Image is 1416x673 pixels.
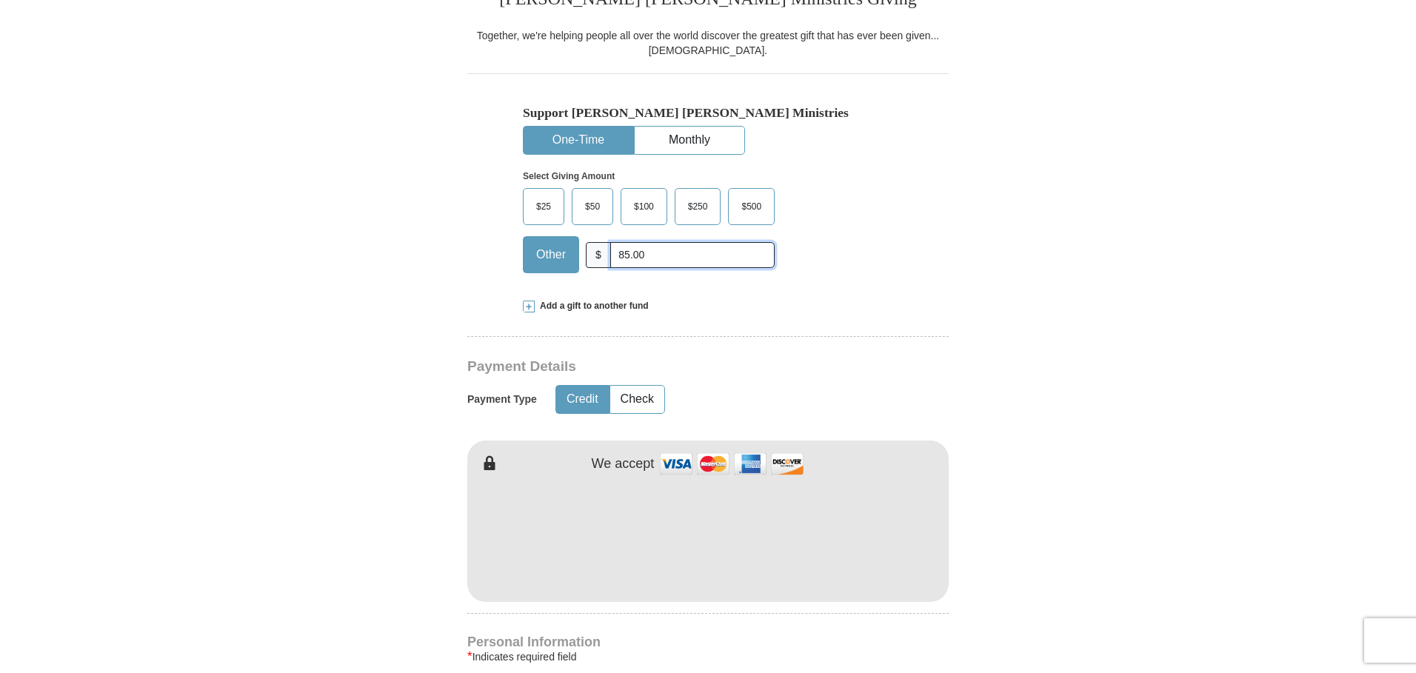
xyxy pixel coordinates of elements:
strong: Select Giving Amount [523,171,615,181]
span: $250 [681,195,715,218]
span: $ [586,242,611,268]
span: Add a gift to another fund [535,300,649,312]
span: $25 [529,195,558,218]
span: $50 [578,195,607,218]
div: Together, we're helping people all over the world discover the greatest gift that has ever been g... [467,28,949,58]
span: Other [529,244,573,266]
input: Other Amount [610,242,775,268]
button: Credit [556,386,609,413]
h5: Payment Type [467,393,537,406]
h4: We accept [592,456,655,472]
h5: Support [PERSON_NAME] [PERSON_NAME] Ministries [523,105,893,121]
button: Monthly [635,127,744,154]
img: credit cards accepted [658,448,806,480]
h3: Payment Details [467,358,845,375]
h4: Personal Information [467,636,949,648]
span: $500 [734,195,769,218]
button: One-Time [524,127,633,154]
span: $100 [627,195,661,218]
button: Check [610,386,664,413]
div: Indicates required field [467,648,949,666]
